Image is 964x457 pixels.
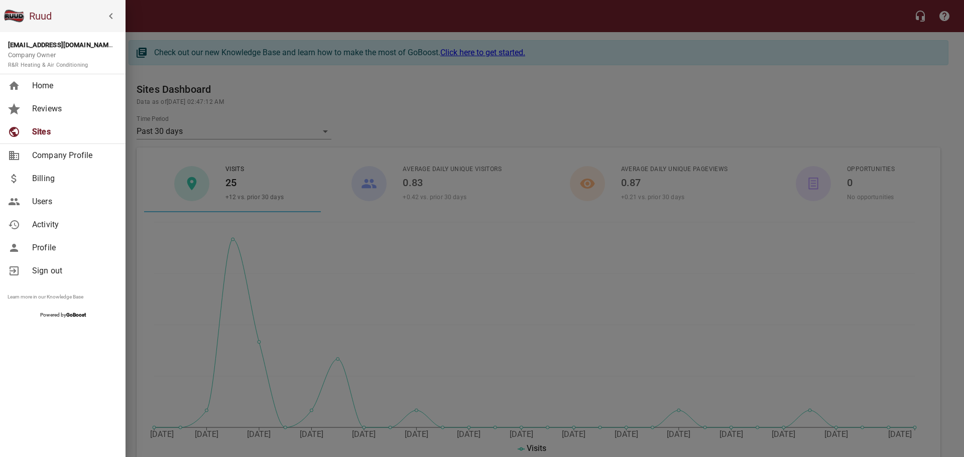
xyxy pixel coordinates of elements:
span: Home [32,80,113,92]
strong: GoBoost [66,312,86,318]
img: ruud_favicon.png [4,6,24,26]
span: Sites [32,126,113,138]
a: Learn more in our Knowledge Base [8,294,83,299]
span: Company Owner [8,51,88,69]
small: R&R Heating & Air Conditioning [8,62,88,68]
strong: [EMAIL_ADDRESS][DOMAIN_NAME] [8,41,114,49]
span: Reviews [32,103,113,115]
h6: Ruud [29,8,122,24]
span: Company Profile [32,149,113,162]
span: Users [32,196,113,208]
span: Profile [32,242,113,254]
span: Powered by [40,312,86,318]
span: Sign out [32,265,113,277]
span: Activity [32,219,113,231]
span: Billing [32,173,113,185]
